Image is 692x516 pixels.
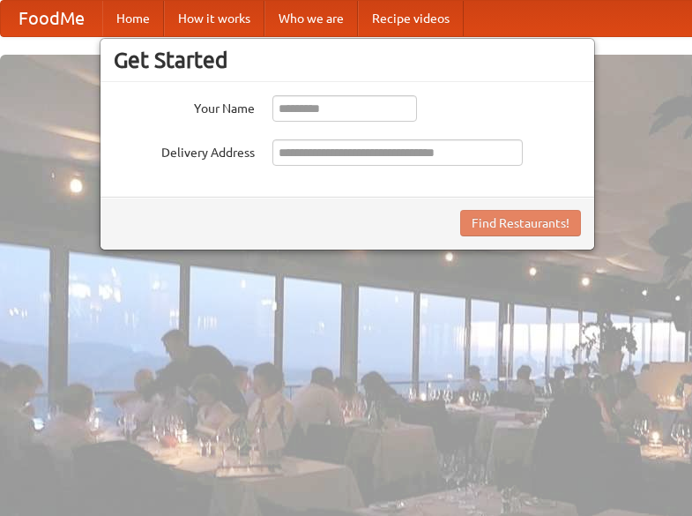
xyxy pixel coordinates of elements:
[114,139,255,161] label: Delivery Address
[114,47,581,73] h3: Get Started
[102,1,164,36] a: Home
[1,1,102,36] a: FoodMe
[164,1,264,36] a: How it works
[358,1,464,36] a: Recipe videos
[460,210,581,236] button: Find Restaurants!
[264,1,358,36] a: Who we are
[114,95,255,117] label: Your Name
